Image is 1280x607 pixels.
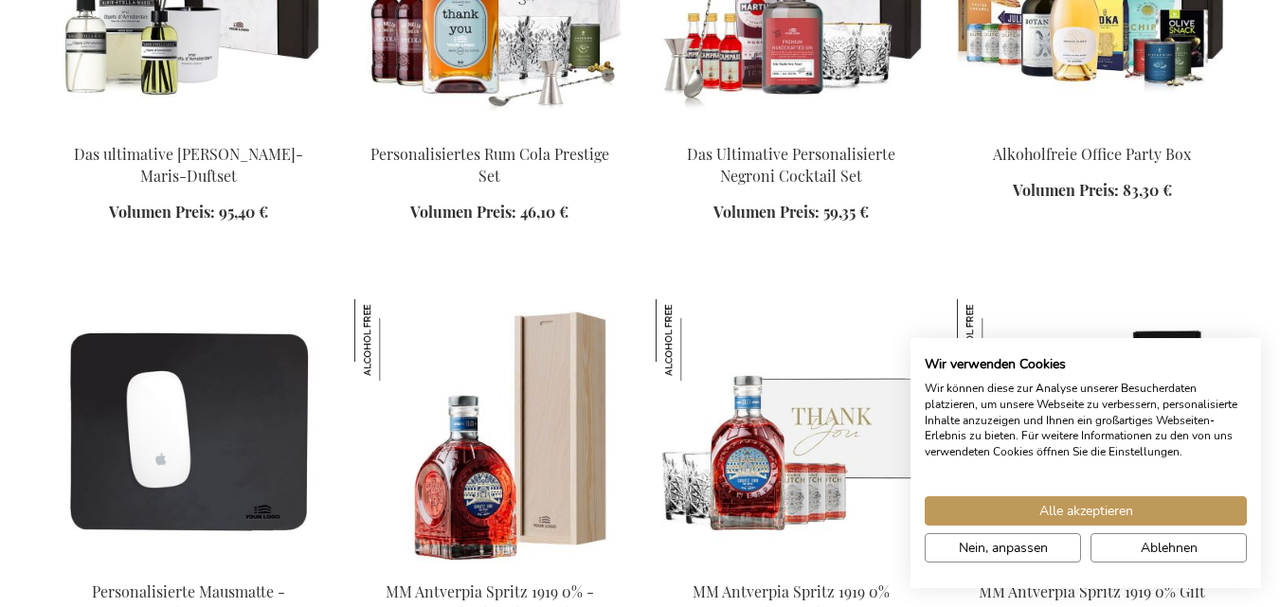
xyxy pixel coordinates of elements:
span: Volumen Preis: [713,202,820,222]
a: Das Ultimative Personalisierte Negroni Cocktail Set [687,144,895,186]
img: MM Antverpia Spritz 1919 0% Experience Gift Set [656,299,927,564]
span: 59,35 € [823,202,869,222]
button: cookie Einstellungen anpassen [925,533,1081,562]
a: MM Antverpia Spritz 1919 0% - Personalised Business Gift MM Antverpia Spritz 1919 0% - Personalis... [354,557,625,575]
img: Personalised Leather Mouse Pad - Black [53,299,324,564]
span: Nein, anpassen [959,538,1048,558]
a: Personalised Rum Cola Prestige Set [354,119,625,137]
a: Das ultimative [PERSON_NAME]-Maris-Duftset [74,144,303,186]
span: Volumen Preis: [410,202,516,222]
span: Volumen Preis: [109,202,215,222]
a: Personalised Leather Mouse Pad - Black [53,557,324,575]
a: Volumen Preis: 46,10 € [410,202,568,223]
button: Alle verweigern cookies [1091,533,1247,562]
span: 46,10 € [520,202,568,222]
img: MM Antverpia Spritz 1919 0% Gift Set [957,299,1228,564]
span: 83,30 € [1123,180,1172,200]
a: The Ultimate Marie-Stella-Maris Fragrance Set Das ultimative Marie-Stella-Maris-Duftset [53,119,324,137]
img: MM Antverpia Spritz 1919 0% Experience Gift Set [656,299,737,381]
span: Ablehnen [1141,538,1198,558]
p: Wir können diese zur Analyse unserer Besucherdaten platzieren, um unsere Webseite zu verbessern, ... [925,381,1247,460]
span: 95,40 € [219,202,268,222]
a: Volumen Preis: 83,30 € [1013,180,1172,202]
a: Personalisiertes Rum Cola Prestige Set [370,144,609,186]
span: Alle akzeptieren [1039,501,1133,521]
img: MM Antverpia Spritz 1919 0% - Personalised Business Gift [354,299,436,381]
h2: Wir verwenden Cookies [925,356,1247,373]
img: MM Antverpia Spritz 1919 0% - Personalised Business Gift [354,299,625,564]
a: Volumen Preis: 95,40 € [109,202,268,223]
button: Akzeptieren Sie alle cookies [925,496,1247,526]
a: MM Antverpia Spritz 1919 0% Experience Gift Set MM Antverpia Spritz 1919 0% Experience Gift Set [656,557,927,575]
span: Volumen Preis: [1013,180,1119,200]
a: Alkoholfreie Office Party Box [993,144,1191,164]
img: MM Antverpia Spritz 1919 0% Gift Set [957,299,1038,381]
a: Non-Alcoholic Office Party Box Alkoholfreie Office Party Box [957,119,1228,137]
a: Volumen Preis: 59,35 € [713,202,869,223]
a: The Ultimate Personalized Negroni Cocktail Set Das Ultimative Personalisierte Negroni Cocktail Set [656,119,927,137]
